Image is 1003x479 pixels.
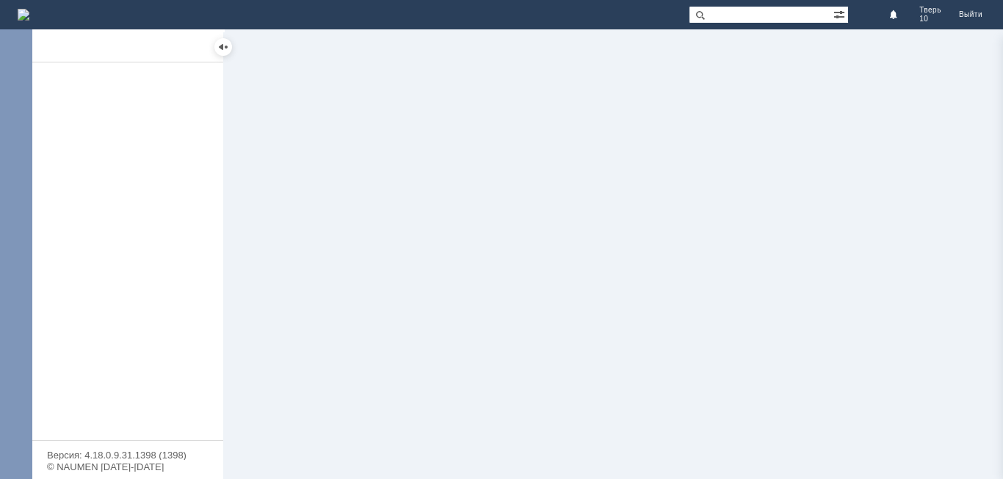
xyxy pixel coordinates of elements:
div: Скрыть меню [214,38,232,56]
span: Расширенный поиск [833,7,848,21]
span: Тверь [919,6,941,15]
div: © NAUMEN [DATE]-[DATE] [47,462,209,472]
div: Версия: 4.18.0.9.31.1398 (1398) [47,450,209,460]
a: Перейти на домашнюю страницу [18,9,29,21]
span: 10 [919,15,941,24]
img: logo [18,9,29,21]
